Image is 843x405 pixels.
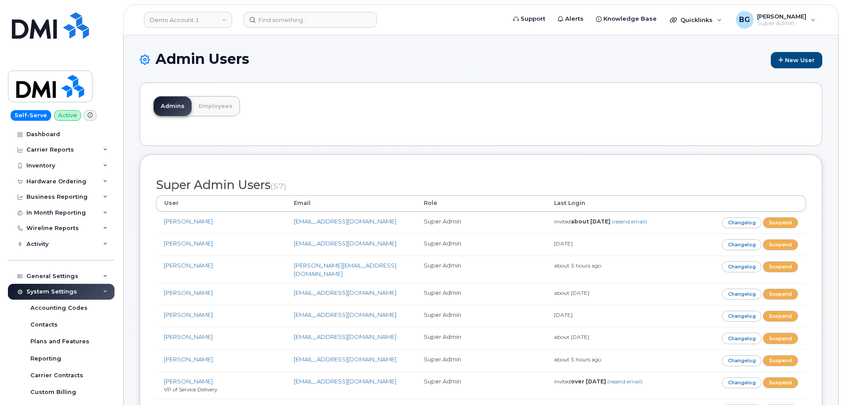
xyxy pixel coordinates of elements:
[416,327,546,349] td: Super Admin
[164,289,213,296] a: [PERSON_NAME]
[270,182,286,191] small: (57)
[554,240,573,247] small: [DATE]
[763,311,798,322] a: Suspend
[294,333,396,340] a: [EMAIL_ADDRESS][DOMAIN_NAME]
[763,239,798,250] a: Suspend
[546,195,676,211] th: Last Login
[294,218,396,225] a: [EMAIL_ADDRESS][DOMAIN_NAME]
[286,195,416,211] th: Email
[763,217,798,228] a: Suspend
[722,217,762,228] a: Changelog
[554,262,601,269] small: about 5 hours ago
[571,218,610,225] strong: about [DATE]
[763,289,798,300] a: Suspend
[140,51,822,68] h1: Admin Users
[554,334,589,340] small: about [DATE]
[416,234,546,256] td: Super Admin
[416,349,546,372] td: Super Admin
[571,378,606,385] strong: over [DATE]
[164,218,213,225] a: [PERSON_NAME]
[722,377,762,388] a: Changelog
[722,333,762,344] a: Changelog
[416,305,546,327] td: Super Admin
[164,386,217,393] small: VP of Service Delivery
[156,195,286,211] th: User
[554,290,589,296] small: about [DATE]
[294,378,396,385] a: [EMAIL_ADDRESS][DOMAIN_NAME]
[554,312,573,318] small: [DATE]
[416,372,546,399] td: Super Admin
[294,262,396,277] a: [PERSON_NAME][EMAIL_ADDRESS][DOMAIN_NAME]
[294,356,396,363] a: [EMAIL_ADDRESS][DOMAIN_NAME]
[164,262,213,269] a: [PERSON_NAME]
[607,378,643,385] a: (resend email)
[154,97,192,116] a: Admins
[294,289,396,296] a: [EMAIL_ADDRESS][DOMAIN_NAME]
[722,261,762,272] a: Changelog
[763,355,798,366] a: Suspend
[612,218,647,225] a: (resend email)
[722,355,762,366] a: Changelog
[722,239,762,250] a: Changelog
[554,218,647,225] small: invited
[294,240,396,247] a: [EMAIL_ADDRESS][DOMAIN_NAME]
[164,240,213,247] a: [PERSON_NAME]
[722,289,762,300] a: Changelog
[416,256,546,283] td: Super Admin
[164,378,213,385] a: [PERSON_NAME]
[192,97,240,116] a: Employees
[416,195,546,211] th: Role
[763,333,798,344] a: Suspend
[416,283,546,305] td: Super Admin
[554,378,643,385] small: invited
[722,311,762,322] a: Changelog
[294,311,396,318] a: [EMAIL_ADDRESS][DOMAIN_NAME]
[763,377,798,388] a: Suspend
[771,52,822,68] a: New User
[164,333,213,340] a: [PERSON_NAME]
[416,212,546,234] td: Super Admin
[164,356,213,363] a: [PERSON_NAME]
[164,311,213,318] a: [PERSON_NAME]
[554,356,601,363] small: about 5 hours ago
[763,261,798,272] a: Suspend
[156,178,806,192] h2: Super Admin Users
